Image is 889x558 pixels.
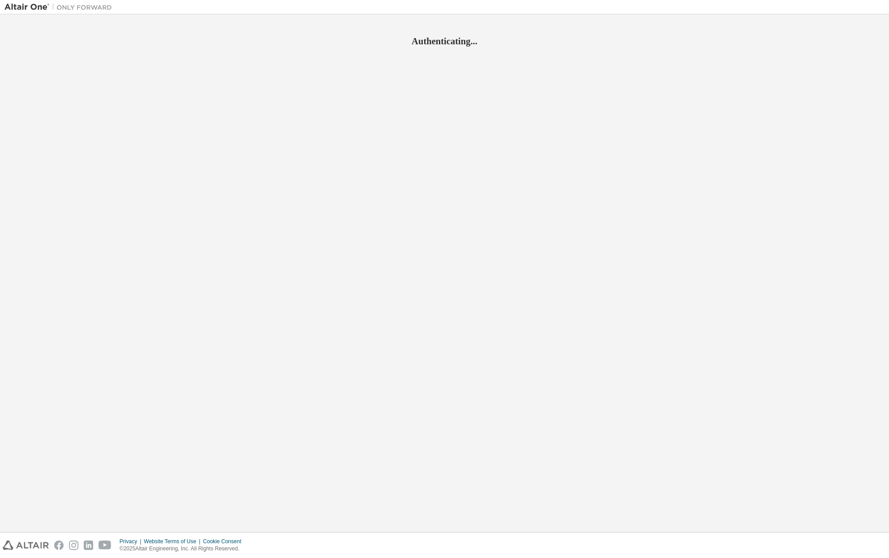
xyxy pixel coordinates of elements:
img: linkedin.svg [84,541,93,550]
h2: Authenticating... [4,35,885,47]
img: Altair One [4,3,116,12]
div: Privacy [120,538,144,545]
img: instagram.svg [69,541,78,550]
img: altair_logo.svg [3,541,49,550]
img: facebook.svg [54,541,64,550]
p: © 2025 Altair Engineering, Inc. All Rights Reserved. [120,545,247,553]
div: Website Terms of Use [144,538,203,545]
div: Cookie Consent [203,538,246,545]
img: youtube.svg [99,541,112,550]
